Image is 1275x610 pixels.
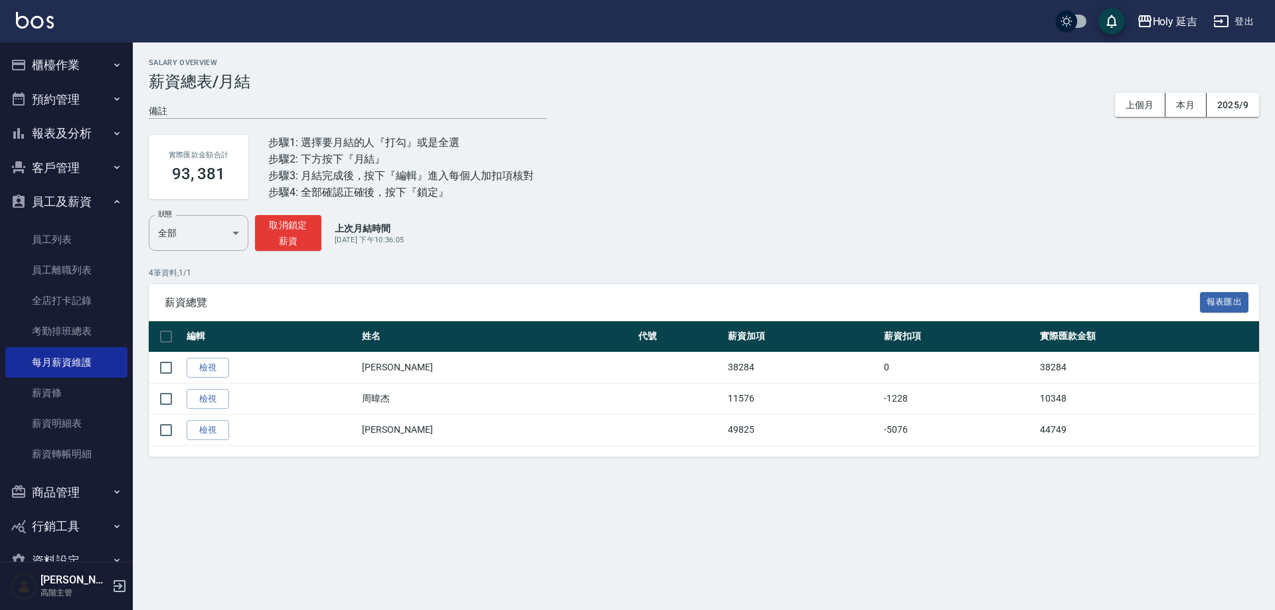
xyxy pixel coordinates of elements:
h2: 實際匯款金額合計 [165,151,232,159]
button: Holy 延吉 [1132,8,1203,35]
img: Logo [16,12,54,29]
h3: 薪資總表/月結 [149,72,1259,91]
a: 檢視 [187,389,229,410]
button: 上個月 [1115,93,1165,117]
p: 高階主管 [41,587,108,599]
td: 周暐杰 [359,383,635,414]
a: 薪資明細表 [5,408,127,439]
td: [PERSON_NAME] [359,352,635,383]
button: 行銷工具 [5,509,127,544]
a: 全店打卡記錄 [5,285,127,316]
td: -5076 [881,414,1037,445]
p: 4 筆資料, 1 / 1 [149,267,1259,279]
div: 全部 [149,215,248,251]
a: 每月薪資維護 [5,347,127,378]
h3: 93, 381 [172,165,226,183]
span: 薪資總覽 [165,296,1200,309]
div: 步驟2: 下方按下『月結』 [268,151,534,167]
button: 報表匯出 [1200,292,1249,313]
th: 代號 [635,321,724,352]
td: 38284 [724,352,881,383]
button: 櫃檯作業 [5,48,127,82]
td: 38284 [1037,352,1259,383]
h5: [PERSON_NAME] [41,573,108,587]
button: 客戶管理 [5,151,127,185]
button: 商品管理 [5,475,127,510]
div: 步驟3: 月結完成後，按下『編輯』進入每個人加扣項核對 [268,167,534,184]
a: 報表匯出 [1200,295,1249,308]
img: Person [11,573,37,599]
p: 上次月結時間 [335,222,404,235]
div: Holy 延吉 [1153,13,1198,30]
button: 員工及薪資 [5,185,127,219]
div: 步驟1: 選擇要月結的人『打勾』或是全選 [268,134,534,151]
a: 員工列表 [5,224,127,255]
button: 本月 [1165,93,1207,117]
button: 取消鎖定薪資 [255,215,321,251]
span: [DATE] 下午10:36:05 [335,236,404,244]
a: 薪資條 [5,378,127,408]
a: 檢視 [187,358,229,378]
button: 資料設定 [5,544,127,578]
th: 姓名 [359,321,635,352]
a: 員工離職列表 [5,255,127,285]
button: 報表及分析 [5,116,127,151]
button: 登出 [1208,9,1259,34]
h2: Salary Overview [149,58,1259,67]
th: 實際匯款金額 [1037,321,1259,352]
button: 預約管理 [5,82,127,117]
th: 薪資扣項 [881,321,1037,352]
button: 2025/9 [1207,93,1259,117]
label: 狀態 [158,209,172,219]
td: 49825 [724,414,881,445]
div: 步驟4: 全部確認正確後，按下『鎖定』 [268,184,534,200]
th: 編輯 [183,321,359,352]
td: 11576 [724,383,881,414]
td: [PERSON_NAME] [359,414,635,445]
td: 10348 [1037,383,1259,414]
a: 薪資轉帳明細 [5,439,127,469]
button: save [1098,8,1125,35]
td: -1228 [881,383,1037,414]
td: 0 [881,352,1037,383]
th: 薪資加項 [724,321,881,352]
a: 考勤排班總表 [5,316,127,346]
a: 檢視 [187,420,229,441]
td: 44749 [1037,414,1259,445]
